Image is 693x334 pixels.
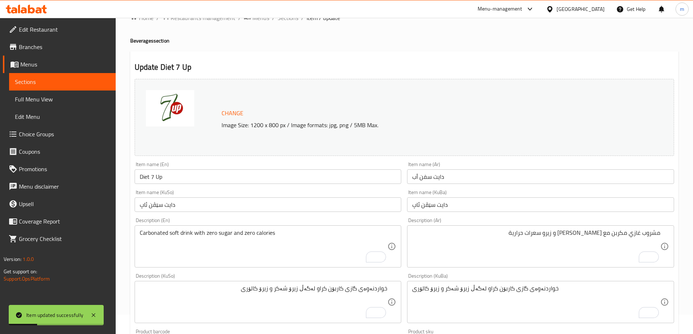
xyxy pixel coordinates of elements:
[19,217,110,226] span: Coverage Report
[680,5,684,13] span: m
[130,13,154,22] a: Home
[19,234,110,243] span: Grocery Checklist
[19,200,110,208] span: Upsell
[412,285,660,319] textarea: To enrich screen reader interactions, please activate Accessibility in Grammarly extension settings
[135,197,402,212] input: Enter name KuSo
[140,285,388,319] textarea: To enrich screen reader interactions, please activate Accessibility in Grammarly extension settings
[4,274,50,283] a: Support.OpsPlatform
[3,160,116,178] a: Promotions
[272,13,275,22] li: /
[478,5,522,13] div: Menu-management
[244,13,269,23] a: Menus
[146,90,194,126] img: mmw_638956455027940220
[162,13,235,23] a: Restaurants management
[135,169,402,184] input: Enter name En
[15,77,110,86] span: Sections
[19,147,110,156] span: Coupons
[222,108,243,118] span: Change
[252,13,269,22] span: Menus
[156,13,159,22] li: /
[140,229,388,264] textarea: To enrich screen reader interactions, please activate Accessibility in Grammarly extension settings
[219,106,246,121] button: Change
[19,25,110,34] span: Edit Restaurant
[278,13,298,22] a: Sections
[9,108,116,125] a: Edit Menu
[135,62,674,73] h2: Update Diet 7 Up
[4,254,21,264] span: Version:
[3,213,116,230] a: Coverage Report
[407,169,674,184] input: Enter name Ar
[3,195,116,213] a: Upsell
[3,21,116,38] a: Edit Restaurant
[307,13,340,22] span: item / update
[19,130,110,138] span: Choice Groups
[171,13,235,22] span: Restaurants management
[301,13,304,22] li: /
[19,43,110,51] span: Branches
[3,56,116,73] a: Menus
[130,37,678,44] h4: Beverages section
[4,267,37,276] span: Get support on:
[3,125,116,143] a: Choice Groups
[15,95,110,104] span: Full Menu View
[238,13,241,22] li: /
[26,311,83,319] div: Item updated successfully
[412,229,660,264] textarea: To enrich screen reader interactions, please activate Accessibility in Grammarly extension settings
[9,90,116,108] a: Full Menu View
[9,73,116,90] a: Sections
[3,178,116,195] a: Menu disclaimer
[3,143,116,160] a: Coupons
[557,5,605,13] div: [GEOGRAPHIC_DATA]
[19,182,110,191] span: Menu disclaimer
[219,121,606,129] p: Image Size: 1200 x 800 px / Image formats: jpg, png / 5MB Max.
[15,112,110,121] span: Edit Menu
[3,38,116,56] a: Branches
[23,254,34,264] span: 1.0.0
[407,197,674,212] input: Enter name KuBa
[20,60,110,69] span: Menus
[19,165,110,173] span: Promotions
[3,230,116,248] a: Grocery Checklist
